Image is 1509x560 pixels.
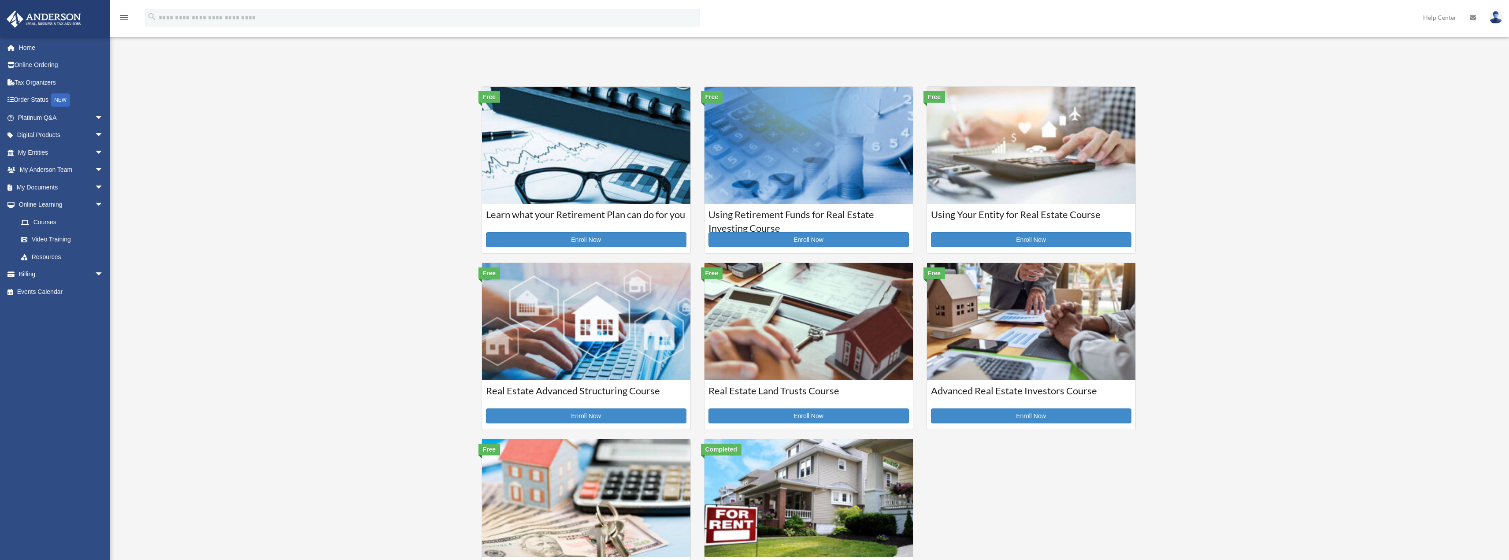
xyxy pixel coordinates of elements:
[119,12,130,23] i: menu
[6,196,117,214] a: Online Learningarrow_drop_down
[119,15,130,23] a: menu
[12,231,117,248] a: Video Training
[147,12,157,22] i: search
[6,39,117,56] a: Home
[6,91,117,109] a: Order StatusNEW
[6,74,117,91] a: Tax Organizers
[708,232,909,247] a: Enroll Now
[95,109,112,127] span: arrow_drop_down
[478,91,501,103] div: Free
[1489,11,1502,24] img: User Pic
[95,266,112,284] span: arrow_drop_down
[95,144,112,162] span: arrow_drop_down
[51,93,70,107] div: NEW
[6,144,117,161] a: My Entitiesarrow_drop_down
[95,126,112,145] span: arrow_drop_down
[6,109,117,126] a: Platinum Q&Aarrow_drop_down
[6,266,117,283] a: Billingarrow_drop_down
[701,267,723,279] div: Free
[923,267,945,279] div: Free
[701,444,742,455] div: Completed
[95,161,112,179] span: arrow_drop_down
[486,408,686,423] a: Enroll Now
[4,11,84,28] img: Anderson Advisors Platinum Portal
[931,384,1131,406] h3: Advanced Real Estate Investors Course
[478,267,501,279] div: Free
[708,384,909,406] h3: Real Estate Land Trusts Course
[708,408,909,423] a: Enroll Now
[931,232,1131,247] a: Enroll Now
[486,208,686,230] h3: Learn what your Retirement Plan can do for you
[701,91,723,103] div: Free
[6,56,117,74] a: Online Ordering
[931,408,1131,423] a: Enroll Now
[6,161,117,179] a: My Anderson Teamarrow_drop_down
[12,213,112,231] a: Courses
[95,196,112,214] span: arrow_drop_down
[6,283,117,300] a: Events Calendar
[95,178,112,197] span: arrow_drop_down
[923,91,945,103] div: Free
[486,384,686,406] h3: Real Estate Advanced Structuring Course
[12,248,117,266] a: Resources
[486,232,686,247] a: Enroll Now
[708,208,909,230] h3: Using Retirement Funds for Real Estate Investing Course
[931,208,1131,230] h3: Using Your Entity for Real Estate Course
[6,126,117,144] a: Digital Productsarrow_drop_down
[6,178,117,196] a: My Documentsarrow_drop_down
[478,444,501,455] div: Free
